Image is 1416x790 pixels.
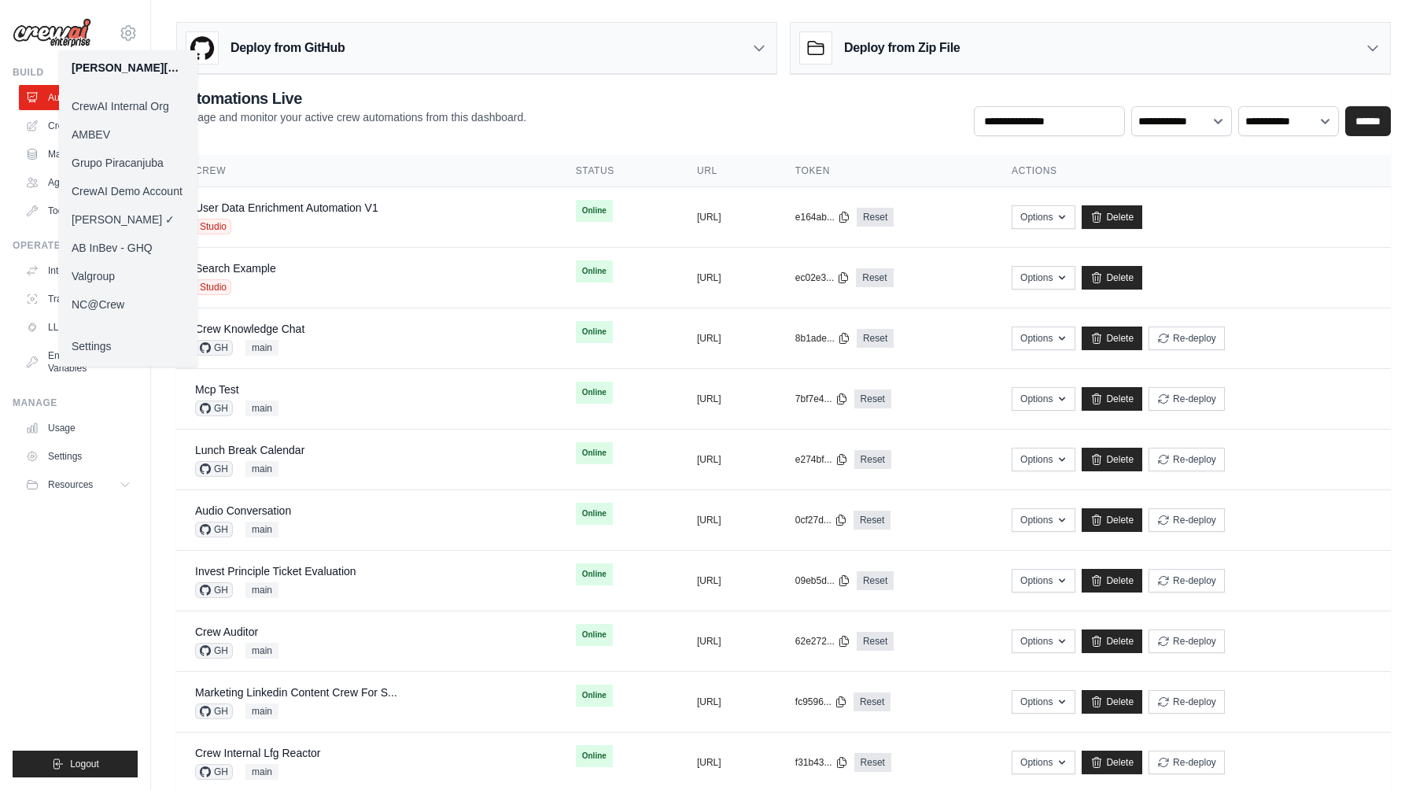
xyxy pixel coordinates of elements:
[19,258,138,283] a: Integrations
[195,643,233,659] span: GH
[195,383,239,396] a: Mcp Test
[1012,266,1075,290] button: Options
[795,271,850,284] button: ec02e3...
[195,504,291,517] a: Audio Conversation
[59,149,197,177] a: Grupo Piracanjuba
[1149,629,1225,653] button: Re-deploy
[1012,629,1075,653] button: Options
[245,522,278,537] span: main
[795,696,847,708] button: fc9596...
[59,290,197,319] a: NC@Crew
[576,563,613,585] span: Online
[1082,266,1142,290] a: Delete
[19,444,138,469] a: Settings
[19,198,138,223] a: Tool Registry
[857,632,894,651] a: Reset
[1082,629,1142,653] a: Delete
[1082,751,1142,774] a: Delete
[13,397,138,409] div: Manage
[678,155,776,187] th: URL
[795,635,850,648] button: 62e272...
[795,514,847,526] button: 0cf27d...
[854,692,891,711] a: Reset
[245,643,278,659] span: main
[576,685,613,707] span: Online
[19,286,138,312] a: Traces
[245,461,278,477] span: main
[1012,448,1075,471] button: Options
[176,87,526,109] h2: Automations Live
[245,764,278,780] span: main
[195,201,378,214] a: User Data Enrichment Automation V1
[1082,387,1142,411] a: Delete
[795,574,850,587] button: 09eb5d...
[19,85,138,110] a: Automations
[1012,751,1075,774] button: Options
[854,511,891,530] a: Reset
[19,315,138,340] a: LLM Connections
[557,155,678,187] th: Status
[1082,508,1142,532] a: Delete
[1149,569,1225,592] button: Re-deploy
[776,155,993,187] th: Token
[59,332,197,360] a: Settings
[195,323,304,335] a: Crew Knowledge Chat
[59,120,197,149] a: AMBEV
[854,753,891,772] a: Reset
[795,453,848,466] button: e274bf...
[854,389,891,408] a: Reset
[576,200,613,222] span: Online
[854,450,891,469] a: Reset
[1149,690,1225,714] button: Re-deploy
[195,444,304,456] a: Lunch Break Calendar
[1012,205,1075,229] button: Options
[857,208,894,227] a: Reset
[195,522,233,537] span: GH
[576,442,613,464] span: Online
[176,109,526,125] p: Manage and monitor your active crew automations from this dashboard.
[186,32,218,64] img: GitHub Logo
[1149,387,1225,411] button: Re-deploy
[844,39,960,57] h3: Deploy from Zip File
[19,472,138,497] button: Resources
[1082,690,1142,714] a: Delete
[195,461,233,477] span: GH
[1082,569,1142,592] a: Delete
[59,92,197,120] a: CrewAI Internal Org
[13,751,138,777] button: Logout
[245,582,278,598] span: main
[13,66,138,79] div: Build
[795,211,850,223] button: e164ab...
[72,60,185,76] div: [PERSON_NAME][EMAIL_ADDRESS][DOMAIN_NAME]
[1012,569,1075,592] button: Options
[195,401,233,416] span: GH
[1012,690,1075,714] button: Options
[795,332,850,345] button: 8b1ade...
[576,503,613,525] span: Online
[13,239,138,252] div: Operate
[59,234,197,262] a: AB InBev - GHQ
[576,321,613,343] span: Online
[245,340,278,356] span: main
[19,142,138,167] a: Marketplace
[1149,508,1225,532] button: Re-deploy
[19,113,138,138] a: Crew Studio
[195,764,233,780] span: GH
[195,626,258,638] a: Crew Auditor
[195,703,233,719] span: GH
[856,268,893,287] a: Reset
[195,340,233,356] span: GH
[576,624,613,646] span: Online
[230,39,345,57] h3: Deploy from GitHub
[1012,508,1075,532] button: Options
[195,686,397,699] a: Marketing Linkedin Content Crew For S...
[245,703,278,719] span: main
[1337,714,1416,790] iframe: Chat Widget
[59,262,197,290] a: Valgroup
[857,571,894,590] a: Reset
[1149,327,1225,350] button: Re-deploy
[195,219,231,234] span: Studio
[19,170,138,195] a: Agents
[993,155,1391,187] th: Actions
